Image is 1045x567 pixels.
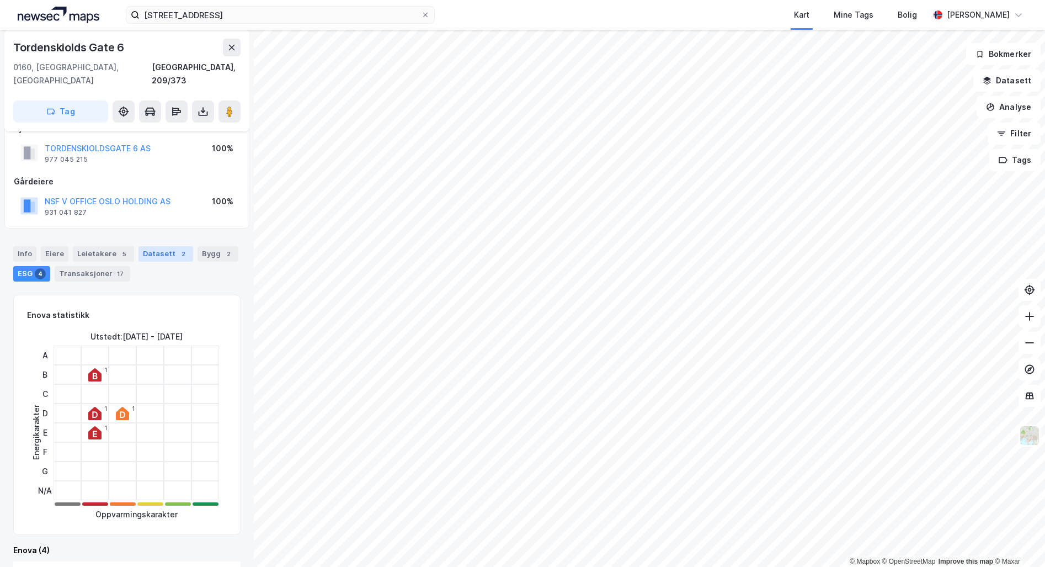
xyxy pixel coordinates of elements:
[13,61,152,87] div: 0160, [GEOGRAPHIC_DATA], [GEOGRAPHIC_DATA]
[13,100,108,123] button: Tag
[38,442,52,462] div: F
[212,195,233,208] div: 100%
[13,544,241,557] div: Enova (4)
[794,8,809,22] div: Kart
[14,175,240,188] div: Gårdeiere
[990,514,1045,567] iframe: Chat Widget
[73,246,134,262] div: Leietakere
[1019,425,1040,446] img: Z
[104,367,107,373] div: 1
[977,96,1041,118] button: Analyse
[95,508,178,521] div: Oppvarmingskarakter
[119,248,130,259] div: 5
[834,8,873,22] div: Mine Tags
[212,142,233,155] div: 100%
[13,266,50,282] div: ESG
[90,330,183,343] div: Utstedt : [DATE] - [DATE]
[41,246,68,262] div: Eiere
[38,384,52,404] div: C
[38,462,52,481] div: G
[35,268,46,279] div: 4
[38,365,52,384] div: B
[38,346,52,365] div: A
[13,39,126,56] div: Tordenskiolds Gate 6
[178,248,189,259] div: 2
[152,61,241,87] div: [GEOGRAPHIC_DATA], 209/373
[988,123,1041,145] button: Filter
[13,246,36,262] div: Info
[27,309,89,322] div: Enova statistikk
[38,404,52,423] div: D
[38,423,52,442] div: E
[45,208,87,217] div: 931 041 827
[104,425,107,431] div: 1
[198,246,238,262] div: Bygg
[947,8,1010,22] div: [PERSON_NAME]
[132,405,135,412] div: 1
[115,268,126,279] div: 17
[973,70,1041,92] button: Datasett
[38,481,52,500] div: N/A
[55,266,130,282] div: Transaksjoner
[990,514,1045,567] div: Kontrollprogram for chat
[45,155,88,164] div: 977 045 215
[882,558,936,565] a: OpenStreetMap
[18,7,99,23] img: logo.a4113a55bc3d86da70a041830d287a7e.svg
[223,248,234,259] div: 2
[140,7,421,23] input: Søk på adresse, matrikkel, gårdeiere, leietakere eller personer
[966,43,1041,65] button: Bokmerker
[989,149,1041,171] button: Tags
[30,405,43,460] div: Energikarakter
[850,558,880,565] a: Mapbox
[898,8,917,22] div: Bolig
[939,558,993,565] a: Improve this map
[104,405,107,412] div: 1
[138,246,193,262] div: Datasett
